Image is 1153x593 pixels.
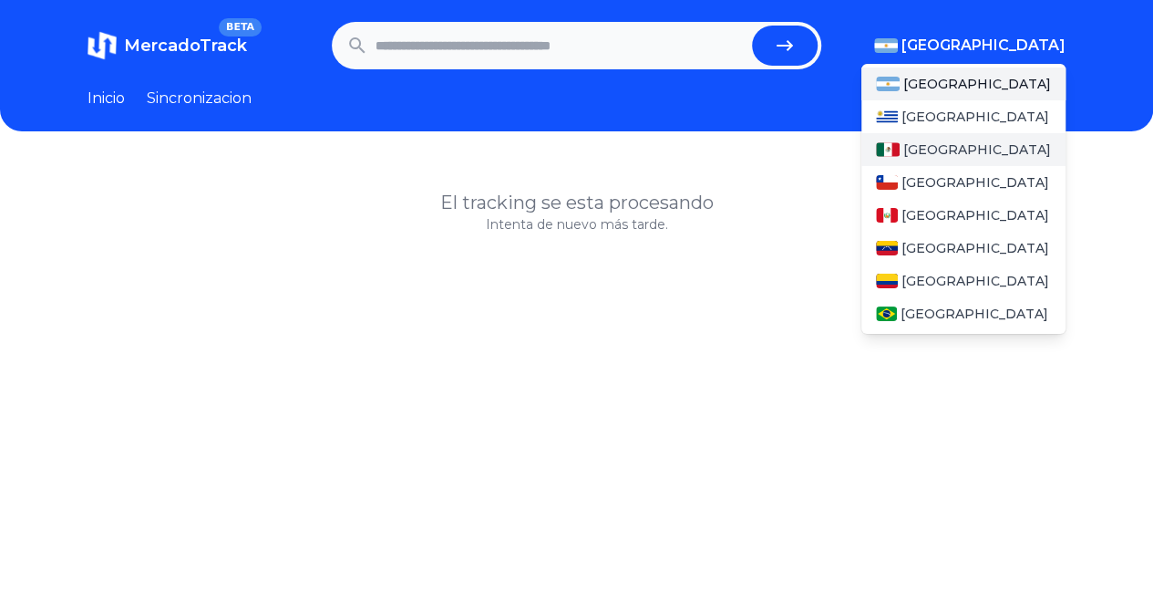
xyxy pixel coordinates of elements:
img: Argentina [876,77,900,91]
span: MercadoTrack [124,36,247,56]
span: BETA [219,18,262,36]
img: Colombia [876,274,898,288]
img: Chile [876,175,898,190]
a: Argentina[GEOGRAPHIC_DATA] [861,68,1065,100]
span: [GEOGRAPHIC_DATA] [901,272,1049,290]
a: Brasil[GEOGRAPHIC_DATA] [861,297,1065,330]
a: Mexico[GEOGRAPHIC_DATA] [861,133,1065,166]
img: Argentina [874,38,898,53]
span: [GEOGRAPHIC_DATA] [901,35,1065,57]
a: Inicio [88,88,125,109]
span: [GEOGRAPHIC_DATA] [901,173,1049,192]
a: Venezuela[GEOGRAPHIC_DATA] [861,232,1065,265]
p: Intenta de nuevo más tarde. [88,215,1065,234]
span: [GEOGRAPHIC_DATA] [901,305,1048,323]
a: Sincronizacion [147,88,252,109]
img: Peru [876,208,898,223]
img: Uruguay [876,109,898,124]
a: MercadoTrackBETA [88,31,247,60]
a: Chile[GEOGRAPHIC_DATA] [861,166,1065,199]
img: Venezuela [876,241,898,255]
img: Mexico [876,142,900,157]
span: [GEOGRAPHIC_DATA] [901,108,1049,126]
img: MercadoTrack [88,31,117,60]
a: Colombia[GEOGRAPHIC_DATA] [861,265,1065,297]
span: [GEOGRAPHIC_DATA] [903,75,1051,93]
span: [GEOGRAPHIC_DATA] [901,206,1049,224]
a: Peru[GEOGRAPHIC_DATA] [861,199,1065,232]
h1: El tracking se esta procesando [88,190,1065,215]
button: [GEOGRAPHIC_DATA] [874,35,1065,57]
a: Uruguay[GEOGRAPHIC_DATA] [861,100,1065,133]
span: [GEOGRAPHIC_DATA] [903,140,1051,159]
img: Brasil [876,307,897,321]
span: [GEOGRAPHIC_DATA] [901,239,1049,257]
